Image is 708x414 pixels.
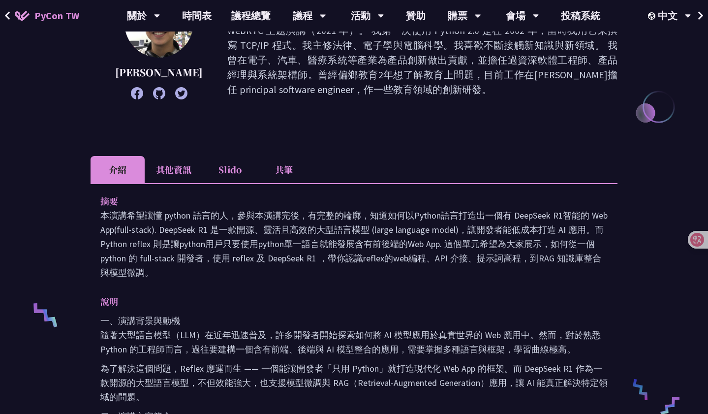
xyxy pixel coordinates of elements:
p: 摘要 [100,194,588,208]
p: [PERSON_NAME] [115,65,203,80]
img: Locale Icon [648,12,658,20]
li: 共筆 [257,156,311,183]
a: PyCon TW [5,3,89,28]
p: 為了解決這個問題，Reflex 應運而生 —— 一個能讓開發者「只用 Python」就打造現代化 Web App 的框架。而 DeepSeek R1 作為一款開源的大型語言模型，不但效能強大，也... [100,361,608,404]
p: 本演講希望讓懂 python 語言的人，參與本演講完後，有完整的輪廓，知道如何以Python語言打造出一個有 DeepSeek R1智能的 Web App(full-stack). DeepSe... [100,208,608,280]
span: PyCon TW [34,8,79,23]
p: 一、演講背景與動機 隨著大型語言模型（LLM）在近年迅速普及，許多開發者開始探索如何將 AI 模型應用於真實世界的 Web 應用中。然而，對於熟悉 Python 的工程師而言，過往要建構一個含有... [100,314,608,356]
img: Home icon of PyCon TW 2025 [15,11,30,21]
li: 其他資訊 [145,156,203,183]
p: 說明 [100,294,588,309]
li: Slido [203,156,257,183]
li: 介紹 [91,156,145,183]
